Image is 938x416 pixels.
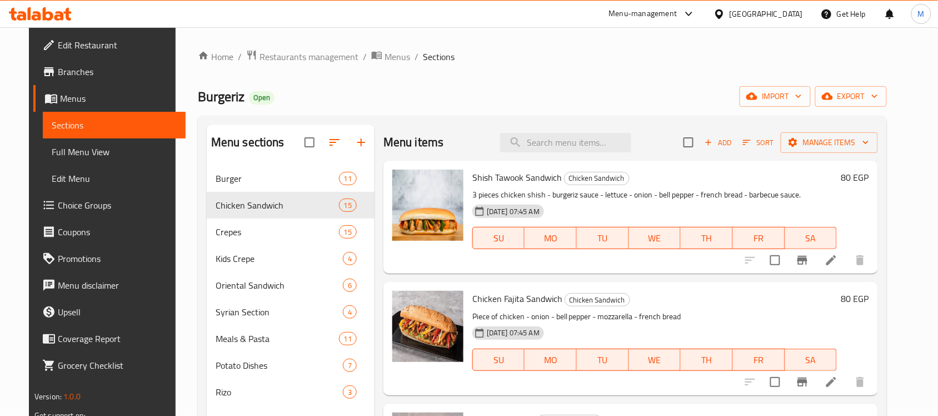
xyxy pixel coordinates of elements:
[207,245,375,272] div: Kids Crepe4
[339,199,357,212] div: items
[785,227,837,249] button: SA
[33,192,186,219] a: Choice Groups
[385,50,410,63] span: Menus
[685,230,729,246] span: TH
[700,134,736,151] span: Add item
[790,352,833,368] span: SA
[339,172,357,185] div: items
[58,225,177,239] span: Coupons
[789,369,816,395] button: Branch-specific-item
[343,254,356,264] span: 4
[207,165,375,192] div: Burger11
[529,230,572,246] span: MO
[33,325,186,352] a: Coverage Report
[743,136,774,149] span: Sort
[740,134,776,151] button: Sort
[207,352,375,379] div: Potato Dishes7
[677,131,700,154] span: Select section
[216,385,343,399] span: Rizo
[33,32,186,58] a: Edit Restaurant
[339,225,357,239] div: items
[577,227,629,249] button: TU
[340,334,356,344] span: 11
[298,131,321,154] span: Select all sections
[681,349,733,371] button: TH
[216,332,339,345] span: Meals & Pasta
[737,352,781,368] span: FR
[216,279,343,292] span: Oriental Sandwich
[737,230,781,246] span: FR
[633,230,677,246] span: WE
[260,50,358,63] span: Restaurants management
[565,293,630,306] div: Chicken Sandwich
[321,129,348,156] span: Sort sections
[238,50,242,63] li: /
[685,352,729,368] span: TH
[58,199,177,212] span: Choice Groups
[343,305,357,319] div: items
[847,369,874,395] button: delete
[472,188,837,202] p: 3 pieces chicken shish - burgeriz sauce - lettuce - onion - bell pepper - french bread - barbecue...
[740,86,811,107] button: import
[824,90,878,103] span: export
[339,332,357,345] div: items
[52,145,177,159] span: Full Menu View
[343,387,356,398] span: 3
[216,172,339,185] div: Burger
[415,50,418,63] li: /
[52,118,177,132] span: Sections
[207,325,375,352] div: Meals & Pasta11
[371,49,410,64] a: Menus
[216,225,339,239] span: Crepes
[477,352,521,368] span: SU
[216,252,343,265] span: Kids Crepe
[60,92,177,105] span: Menus
[577,349,629,371] button: TU
[472,349,525,371] button: SU
[764,370,787,394] span: Select to update
[564,172,630,185] div: Chicken Sandwich
[58,305,177,319] span: Upsell
[633,352,677,368] span: WE
[249,93,275,102] span: Open
[477,230,521,246] span: SU
[472,169,562,186] span: Shish Tawook Sandwich
[785,349,837,371] button: SA
[343,307,356,318] span: 4
[58,252,177,265] span: Promotions
[749,90,802,103] span: import
[33,352,186,379] a: Grocery Checklist
[363,50,367,63] li: /
[482,328,544,338] span: [DATE] 07:45 AM
[343,385,357,399] div: items
[198,50,233,63] a: Home
[58,359,177,372] span: Grocery Checklist
[33,219,186,245] a: Coupons
[207,219,375,245] div: Crepes15
[58,38,177,52] span: Edit Restaurant
[825,375,838,389] a: Edit menu item
[33,299,186,325] a: Upsell
[43,112,186,138] a: Sections
[781,132,878,153] button: Manage items
[52,172,177,185] span: Edit Menu
[525,349,577,371] button: MO
[392,291,463,362] img: Chicken Fajita Sandwich
[790,230,833,246] span: SA
[216,305,343,319] span: Syrian Section
[33,85,186,112] a: Menus
[825,254,838,267] a: Edit menu item
[207,299,375,325] div: Syrian Section4
[249,91,275,105] div: Open
[841,170,869,185] h6: 80 EGP
[764,249,787,272] span: Select to update
[472,227,525,249] button: SU
[918,8,925,20] span: M
[733,227,785,249] button: FR
[730,8,803,20] div: [GEOGRAPHIC_DATA]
